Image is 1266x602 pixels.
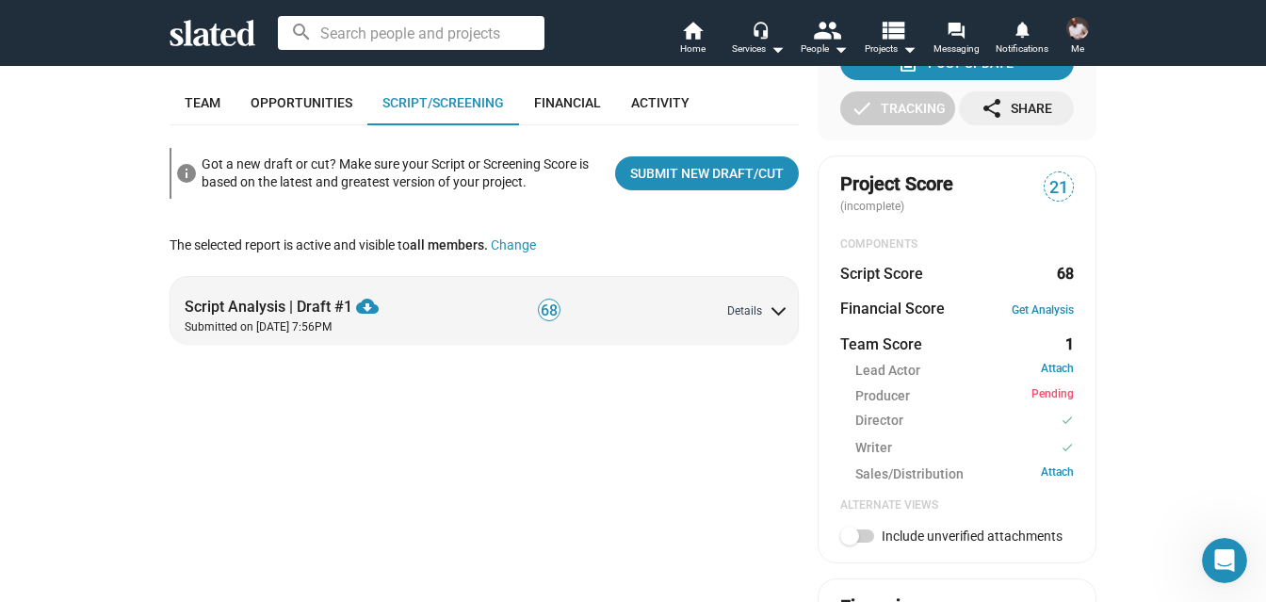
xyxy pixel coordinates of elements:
img: Daniel Danielson [1066,17,1089,40]
iframe: Intercom live chat [1202,538,1247,583]
mat-icon: forum [947,21,965,39]
dd: 68 [1056,264,1074,284]
mat-icon: arrow_drop_down [766,38,788,60]
button: Change [491,237,536,252]
span: Opportunities [251,95,352,110]
div: Services [732,38,785,60]
span: GET ANALYSIS [136,180,240,195]
a: GET ANALYSIS [98,171,278,205]
span: Submit New Draft/Cut [630,156,784,190]
mat-expansion-panel-header: Script Analysis | Draft #1Submitted on [DATE] 7:56PM68Details [170,276,799,344]
span: Script/Screening [382,95,504,110]
a: Team [170,80,235,125]
span: disappointed reaction [212,455,259,500]
span: 68 [539,301,560,320]
div: COMPONENTS [840,237,1074,252]
mat-icon: people [813,16,840,43]
div: So keep boosting your team, improving your script, and adjusting your financials. It makes a real... [39,279,338,334]
dt: Script Score [840,264,923,284]
mat-icon: check [851,97,873,120]
mat-icon: notifications [1013,20,1031,38]
a: Financial [519,80,616,125]
span: Messaging [933,38,980,60]
a: Script/Screening [367,80,519,125]
div: Share [981,91,1052,125]
dt: Financial Score [840,299,945,318]
div: Alternate Views [840,498,1074,513]
a: Submit New Draft/Cut [615,156,799,190]
span: 😊 [125,461,156,496]
button: Share [959,91,1074,125]
span: Me [1071,38,1084,60]
span: Include unverified attachments [882,529,1063,544]
a: Attach [1041,362,1074,380]
h1: Jordan [91,9,139,24]
mat-icon: share [981,97,1003,120]
img: Profile image for Jordan [54,10,84,41]
a: Analysis Services [156,345,270,360]
a: Activity [616,80,705,125]
button: Projects [857,19,923,60]
button: People [791,19,857,60]
a: Attach [1041,465,1074,483]
span: blush reaction [118,455,165,500]
span: Activity [631,95,690,110]
span: (incomplete) [840,200,908,213]
button: Details [727,304,785,319]
span: 21 [1045,175,1073,201]
div: Close [331,8,365,41]
button: Daniel DanielsonMe [1055,13,1100,62]
p: Active 5h ago [91,24,175,42]
a: Messaging [923,19,989,60]
mat-icon: info [175,162,198,185]
mat-icon: cloud_download [356,295,379,317]
span: The selected report is active and visible to [170,237,488,252]
span: Team [185,95,220,110]
div: Tracking [851,91,946,125]
span: Director [855,412,903,431]
mat-icon: headset_mic [752,21,769,38]
p: Submitted on [DATE] 7:56PM [185,320,463,335]
span: 😐 [172,461,203,496]
div: Learn more about ​ [39,344,338,381]
span: Notifications [996,38,1048,60]
button: Services [725,19,791,60]
div: Projects with high Script and Financial Scores tend to get 10x the investor, sales, and distribut... [39,214,338,269]
button: Tracking [840,91,955,125]
span: all members. [410,237,488,252]
mat-icon: check [1061,412,1074,430]
span: 😞 [219,461,251,496]
mat-icon: check [1061,439,1074,457]
span: neutral face reaction [165,455,212,500]
span: Financial [534,95,601,110]
a: Get Analysis [1012,303,1074,317]
span: Home [680,38,706,60]
mat-icon: arrow_drop_down [898,38,920,60]
span: Projects [865,38,917,60]
input: Search people and projects [278,16,544,50]
span: Lead Actor [855,362,920,380]
div: People [801,38,848,60]
span: Project Score [840,171,953,197]
a: Home [659,19,725,60]
mat-icon: view_list [879,16,906,43]
div: Our proprietary scoring system allows us to determine which projects have the potential to genera... [39,33,338,162]
div: Script Analysis | Draft #1 [185,285,463,317]
span: Sales/Distribution [855,465,964,483]
span: Writer [855,439,892,459]
mat-icon: arrow_drop_down [829,38,852,60]
div: Got a new draft or cut? Make sure your Script or Screening Score is based on the latest and great... [202,152,600,194]
mat-icon: home [681,19,704,41]
dd: 1 [1056,334,1074,354]
button: go back [12,8,48,43]
span: Producer [855,387,910,405]
a: Notifications [989,19,1055,60]
span: Pending [1031,387,1074,405]
button: Home [295,8,331,43]
a: Opportunities [235,80,367,125]
dt: Team Score [840,334,922,354]
i: Was this helpful? (select below) [84,391,292,406]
